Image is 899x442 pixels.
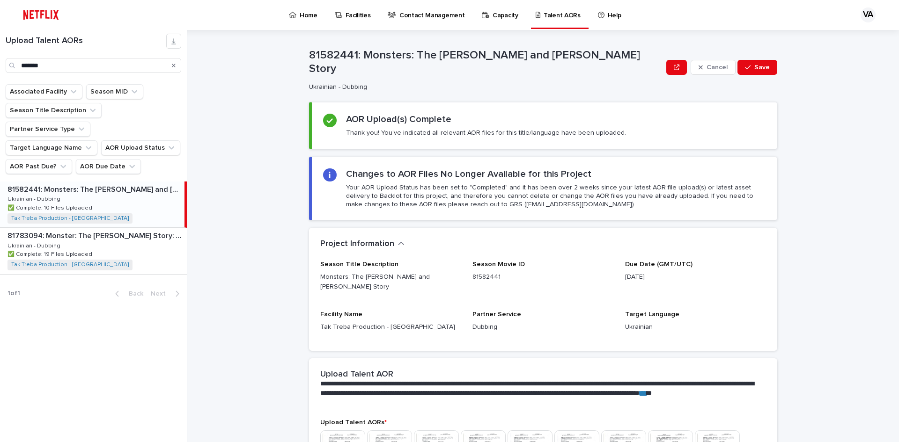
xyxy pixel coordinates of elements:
button: Back [108,290,147,298]
h1: Upload Talent AORs [6,36,166,46]
p: 81582441 [472,272,613,282]
button: AOR Due Date [76,159,141,174]
p: [DATE] [625,272,766,282]
input: Search [6,58,181,73]
span: Next [151,290,171,297]
p: Ukrainian [625,322,766,332]
p: 81582441: Monsters: The [PERSON_NAME] and [PERSON_NAME] Story [309,49,663,76]
span: Upload Talent AORs [320,419,387,426]
h2: AOR Upload(s) Complete [346,114,451,125]
p: ✅ Complete: 19 Files Uploaded [7,249,94,258]
button: Save [737,60,777,75]
button: Season MID [86,84,143,99]
p: Thank you! You've indicated all relevant AOR files for this title/language have been uploaded. [346,129,626,137]
span: Save [754,64,770,71]
img: ifQbXi3ZQGMSEF7WDB7W [19,6,63,24]
button: AOR Upload Status [101,140,180,155]
button: Next [147,290,187,298]
button: Cancel [691,60,736,75]
span: Season Title Description [320,261,398,268]
span: Target Language [625,311,679,318]
p: ✅ Complete: 10 Files Uploaded [7,203,94,211]
h2: Upload Talent AOR [320,370,393,380]
p: Ukrainian - Dubbing [309,83,659,91]
span: Due Date (GMT/UTC) [625,261,693,268]
p: Ukrainian - Dubbing [7,241,62,249]
span: Back [123,290,143,297]
span: Facility Name [320,311,362,318]
span: Partner Service [472,311,521,318]
p: 81582441: Monsters: The Lyle and Erik Menendez Story [7,183,183,194]
p: Your AOR Upload Status has been set to "Completed" and it has been over 2 weeks since your latest... [346,183,766,209]
p: Monsters: The [PERSON_NAME] and [PERSON_NAME] Story [320,272,461,292]
button: Partner Service Type [6,122,90,137]
div: VA [861,7,876,22]
button: Season Title Description [6,103,102,118]
span: Cancel [707,64,728,71]
p: Ukrainian - Dubbing [7,194,62,203]
span: Season Movie ID [472,261,525,268]
button: Target Language Name [6,140,97,155]
a: Tak Treba Production - [GEOGRAPHIC_DATA] [11,215,129,222]
p: 81783094: Monster: The [PERSON_NAME] Story: Season 1 [7,230,185,240]
button: AOR Past Due? [6,159,72,174]
h2: Changes to AOR Files No Longer Available for this Project [346,168,591,180]
a: Tak Treba Production - [GEOGRAPHIC_DATA] [11,261,129,268]
h2: Project Information [320,239,394,249]
p: Dubbing [472,322,613,332]
button: Associated Facility [6,84,82,99]
p: Tak Treba Production - [GEOGRAPHIC_DATA] [320,322,461,332]
button: Project Information [320,239,405,249]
